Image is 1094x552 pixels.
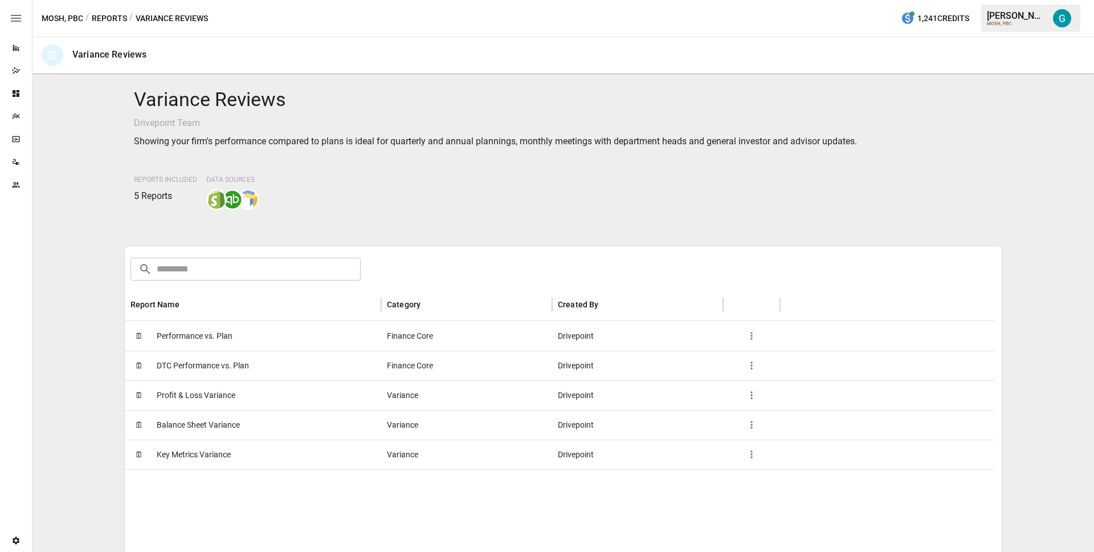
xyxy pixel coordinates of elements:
[134,189,197,203] p: 5 Reports
[381,440,552,469] div: Variance
[381,380,552,410] div: Variance
[134,135,993,148] p: Showing your firm's performance compared to plans is ideal for quarterly and annual plannings, mo...
[552,321,723,351] div: Drivepoint
[381,410,552,440] div: Variance
[130,327,148,344] span: 🗓
[130,357,148,374] span: 🗓
[552,440,723,469] div: Drivepoint
[552,380,723,410] div: Drivepoint
[134,116,993,130] p: Drivepoint Team
[130,300,179,309] div: Report Name
[387,300,421,309] div: Category
[92,11,127,26] button: Reports
[422,297,438,312] button: Sort
[558,300,599,309] div: Created By
[157,411,240,440] span: Balance Sheet Variance
[987,10,1046,21] div: [PERSON_NAME]
[600,297,616,312] button: Sort
[239,190,258,209] img: smart model
[85,11,89,26] div: /
[157,322,232,351] span: Performance vs. Plan
[381,351,552,380] div: Finance Core
[129,11,133,26] div: /
[72,49,146,60] div: Variance Reviews
[987,21,1046,26] div: MOSH, PBC
[381,321,552,351] div: Finance Core
[157,381,235,410] span: Profit & Loss Variance
[134,88,993,112] h4: Variance Reviews
[552,410,723,440] div: Drivepoint
[223,190,242,209] img: quickbooks
[130,446,148,463] span: 🗓
[917,11,969,26] span: 1,241 Credits
[157,351,249,380] span: DTC Performance vs. Plan
[134,176,197,184] span: Reports Included
[1053,9,1071,27] img: Gavin Acres
[552,351,723,380] div: Drivepoint
[130,387,148,404] span: 🗓
[207,190,226,209] img: shopify
[181,297,197,312] button: Sort
[130,416,148,433] span: 🗓
[157,440,231,469] span: Key Metrics Variance
[896,8,974,29] button: 1,241Credits
[42,44,63,66] div: 🗓
[1046,2,1078,34] button: Gavin Acres
[42,11,83,26] button: MOSH, PBC
[206,176,255,184] span: Data Sources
